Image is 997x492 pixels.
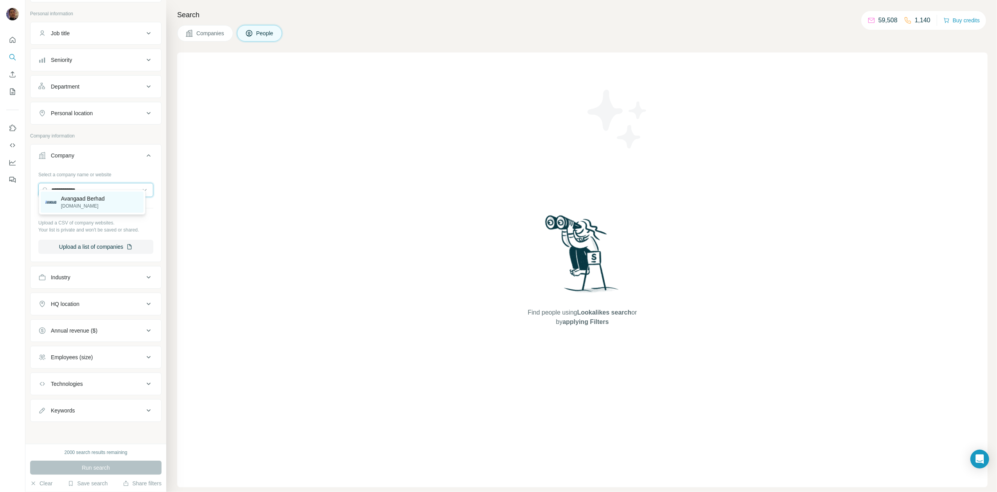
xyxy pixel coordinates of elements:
img: Avangaad Berhad [45,201,56,203]
button: Feedback [6,173,19,187]
p: 1,140 [915,16,931,25]
div: Select a company name or website [38,168,153,178]
h4: Search [177,9,988,20]
button: Job title [31,24,161,43]
button: Upload a list of companies [38,240,153,254]
div: Department [51,83,79,90]
button: Quick start [6,33,19,47]
button: Use Surfe on LinkedIn [6,121,19,135]
span: Lookalikes search [577,309,632,316]
button: HQ location [31,295,161,313]
span: Companies [196,29,225,37]
button: Enrich CSV [6,67,19,81]
span: Find people using or by [520,308,645,327]
p: [DOMAIN_NAME] [61,203,105,210]
button: Employees (size) [31,348,161,367]
p: Upload a CSV of company websites. [38,219,153,226]
button: Dashboard [6,156,19,170]
div: Personal location [51,109,93,117]
span: People [256,29,274,37]
button: Personal location [31,104,161,123]
button: Keywords [31,401,161,420]
img: Avatar [6,8,19,20]
p: Your list is private and won't be saved or shared. [38,226,153,233]
img: Surfe Illustration - Stars [582,84,653,154]
button: Use Surfe API [6,138,19,152]
button: Save search [68,479,108,487]
button: Technologies [31,374,161,393]
button: Share filters [123,479,162,487]
div: Company [51,152,74,159]
p: Personal information [30,10,162,17]
div: Job title [51,29,70,37]
button: Company [31,146,161,168]
div: Technologies [51,380,83,388]
div: Employees (size) [51,353,93,361]
div: Seniority [51,56,72,64]
div: Annual revenue ($) [51,327,97,335]
button: Buy credits [943,15,980,26]
button: Industry [31,268,161,287]
div: Keywords [51,407,75,414]
button: My lists [6,85,19,99]
p: Company information [30,132,162,139]
div: Open Intercom Messenger [970,450,989,468]
div: HQ location [51,300,79,308]
button: Clear [30,479,52,487]
p: 59,508 [878,16,898,25]
button: Seniority [31,51,161,69]
button: Department [31,77,161,96]
button: Annual revenue ($) [31,321,161,340]
img: Surfe Illustration - Woman searching with binoculars [542,213,623,300]
div: 2000 search results remaining [65,449,128,456]
p: Avangaad Berhad [61,195,105,203]
span: applying Filters [562,318,609,325]
div: Industry [51,273,70,281]
button: Search [6,50,19,64]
